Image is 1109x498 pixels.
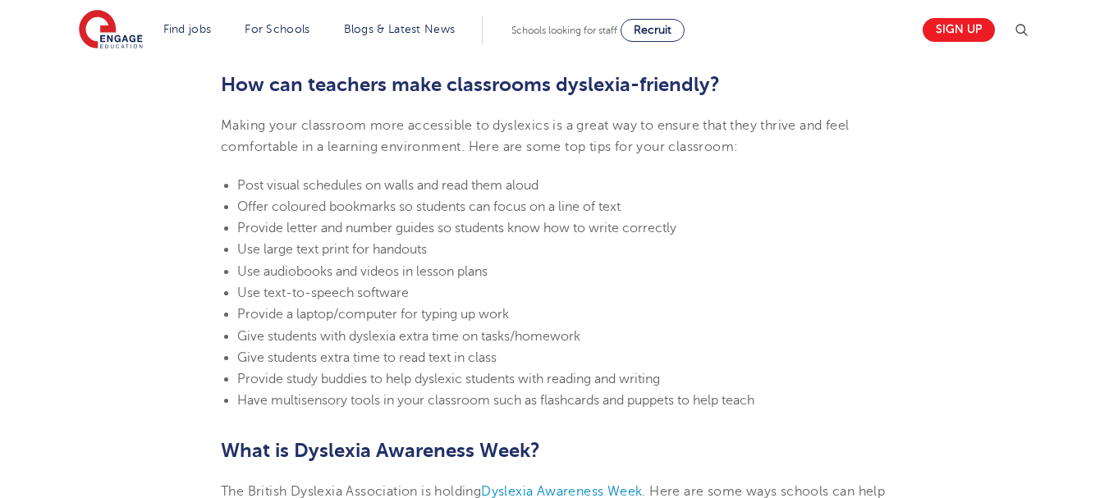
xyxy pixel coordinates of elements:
[237,264,488,279] span: Use audiobooks and videos in lesson plans
[221,73,720,96] b: How can teachers make classrooms dyslexia-friendly?
[245,23,309,35] a: For Schools
[621,19,685,42] a: Recruit
[237,286,409,300] span: Use text-to-speech software
[221,118,849,154] span: Making your classroom more accessible to dyslexics is a great way to ensure that they thrive and ...
[237,178,538,193] span: Post visual schedules on walls and read them aloud
[237,242,427,257] span: Use large text print for handouts
[163,23,212,35] a: Find jobs
[79,10,143,51] img: Engage Education
[923,18,995,42] a: Sign up
[237,199,621,214] span: Offer coloured bookmarks so students can focus on a line of text
[221,439,540,462] b: What is Dyslexia Awareness Week?
[237,393,754,408] span: Have multisensory tools in your classroom such as flashcards and puppets to help teach
[237,372,660,386] span: Provide study buddies to help dyslexic students with reading and writing
[237,221,676,235] span: Provide letter and number guides so students know how to write correctly
[237,307,509,322] span: Provide a laptop/computer for typing up work
[511,25,617,36] span: Schools looking for staff
[237,350,497,365] span: Give students extra time to read text in class
[237,329,580,344] span: Give students with dyslexia extra time on tasks/homework
[634,24,671,36] span: Recruit
[344,23,456,35] a: Blogs & Latest News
